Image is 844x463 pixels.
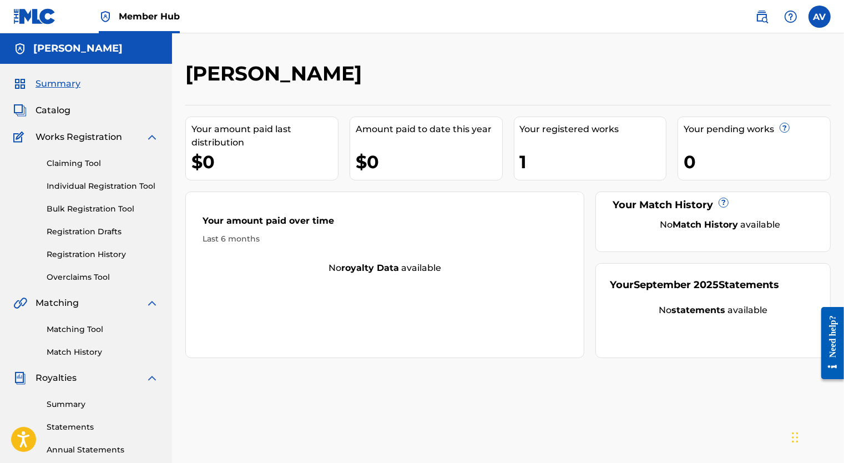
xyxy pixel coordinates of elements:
a: Bulk Registration Tool [47,203,159,215]
strong: Match History [673,219,738,230]
div: User Menu [808,6,831,28]
div: Amount paid to date this year [356,123,502,136]
img: Matching [13,296,27,310]
img: help [784,10,797,23]
a: Statements [47,421,159,433]
div: Drag [792,421,798,454]
strong: statements [671,305,725,315]
img: search [755,10,769,23]
div: $0 [191,149,338,174]
span: Matching [36,296,79,310]
a: Public Search [751,6,773,28]
img: MLC Logo [13,8,56,24]
div: Your Match History [610,198,816,213]
a: Annual Statements [47,444,159,456]
img: Catalog [13,104,27,117]
a: Matching Tool [47,324,159,335]
img: expand [145,130,159,144]
a: Match History [47,346,159,358]
div: Your pending works [684,123,830,136]
span: Summary [36,77,80,90]
a: SummarySummary [13,77,80,90]
div: $0 [356,149,502,174]
img: Royalties [13,371,27,385]
img: Top Rightsholder [99,10,112,23]
strong: royalty data [341,263,399,273]
a: Overclaims Tool [47,271,159,283]
span: ? [719,198,728,207]
span: Catalog [36,104,70,117]
a: Summary [47,399,159,410]
span: Royalties [36,371,77,385]
div: Help [780,6,802,28]
h2: [PERSON_NAME] [185,61,367,86]
span: Member Hub [119,10,180,23]
iframe: Resource Center [813,299,844,388]
div: No available [624,218,816,231]
a: Claiming Tool [47,158,159,169]
img: expand [145,371,159,385]
div: 0 [684,149,830,174]
img: expand [145,296,159,310]
span: ? [780,123,789,132]
div: No available [186,261,584,275]
div: Your Statements [610,278,779,293]
img: Accounts [13,42,27,56]
div: Your registered works [520,123,666,136]
a: CatalogCatalog [13,104,70,117]
img: Summary [13,77,27,90]
iframe: Chat Widget [789,410,844,463]
div: No available [610,304,816,317]
a: Individual Registration Tool [47,180,159,192]
span: September 2025 [634,279,719,291]
img: Works Registration [13,130,28,144]
h5: Andrew Viz [33,42,123,55]
div: 1 [520,149,666,174]
div: Last 6 months [203,233,567,245]
a: Registration Drafts [47,226,159,238]
span: Works Registration [36,130,122,144]
a: Registration History [47,249,159,260]
div: Your amount paid over time [203,214,567,233]
div: Your amount paid last distribution [191,123,338,149]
